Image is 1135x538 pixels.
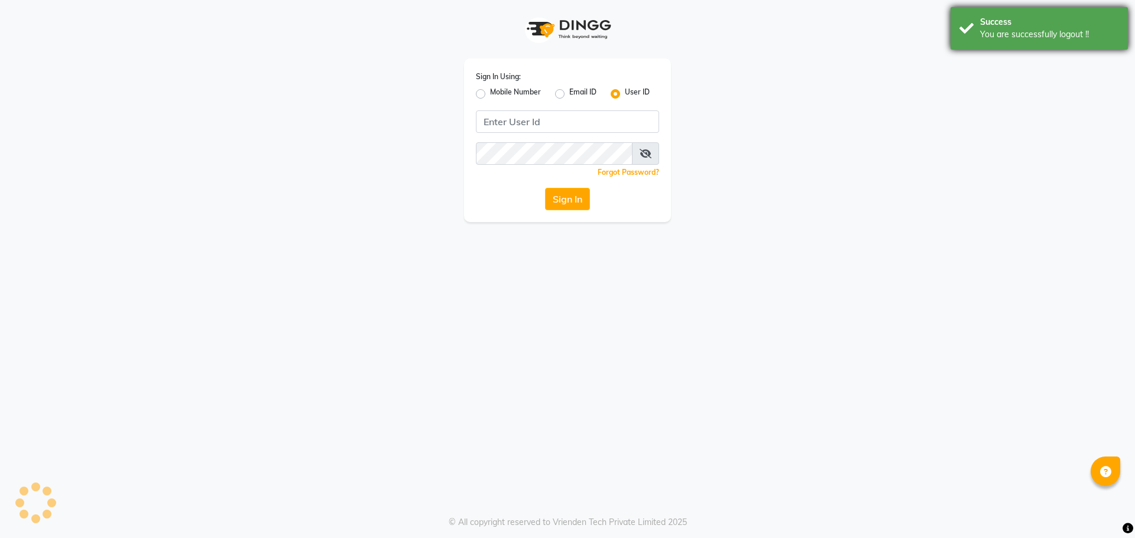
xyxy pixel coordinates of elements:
input: Username [476,142,633,165]
div: You are successfully logout !! [980,28,1119,41]
label: User ID [625,87,650,101]
button: Sign In [545,188,590,210]
div: Success [980,16,1119,28]
label: Email ID [569,87,596,101]
label: Mobile Number [490,87,541,101]
a: Forgot Password? [598,168,659,177]
img: logo1.svg [520,12,615,47]
input: Username [476,110,659,133]
label: Sign In Using: [476,71,521,82]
